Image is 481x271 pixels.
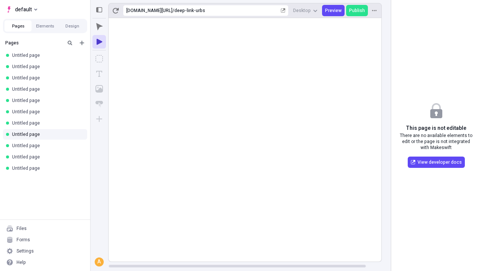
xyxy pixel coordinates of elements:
span: Preview [325,8,342,14]
div: Settings [17,248,34,254]
div: Files [17,225,27,231]
div: Untitled page [12,64,81,70]
span: Desktop [293,8,311,14]
div: Untitled page [12,154,81,160]
div: Untitled page [12,97,81,104]
div: Untitled page [12,52,81,58]
div: [URL][DOMAIN_NAME] [126,8,172,14]
div: Help [17,259,26,265]
button: Publish [346,5,368,16]
div: A [95,258,103,266]
button: Box [92,52,106,65]
span: This page is not editable [406,124,466,132]
div: / [172,8,174,14]
div: Untitled page [12,143,81,149]
button: Text [92,67,106,81]
span: default [15,5,32,14]
div: Forms [17,237,30,243]
span: There are no available elements to edit or the page is not integrated with Makeswift [397,132,475,151]
button: Preview [322,5,345,16]
button: Add new [77,38,86,47]
div: Pages [5,40,62,46]
div: Untitled page [12,109,81,115]
div: Untitled page [12,75,81,81]
button: Desktop [290,5,321,16]
a: View developer docs [408,157,465,168]
button: Image [92,82,106,96]
div: Untitled page [12,165,81,171]
button: Button [92,97,106,111]
button: Select site [3,4,40,15]
span: Publish [349,8,365,14]
div: deep-link-urbs [174,8,279,14]
button: Design [59,20,86,32]
div: Untitled page [12,86,81,92]
button: Pages [5,20,32,32]
button: Elements [32,20,59,32]
div: Untitled page [12,120,81,126]
div: Untitled page [12,131,81,137]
